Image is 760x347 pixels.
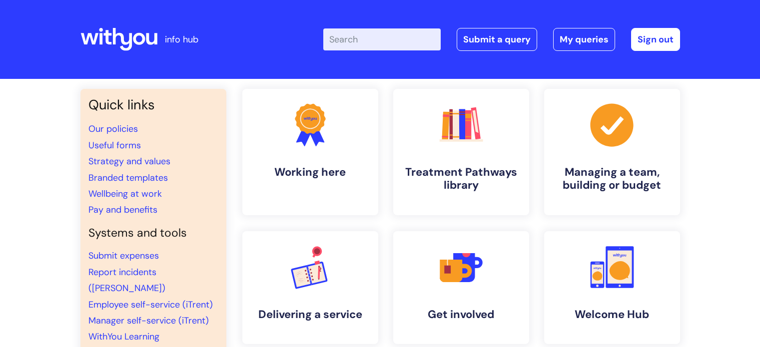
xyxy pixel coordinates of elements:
h4: Get involved [401,308,521,321]
a: Strategy and values [88,155,170,167]
h4: Welcome Hub [552,308,672,321]
a: Pay and benefits [88,204,157,216]
a: Working here [242,89,378,215]
a: Employee self-service (iTrent) [88,299,213,311]
h4: Managing a team, building or budget [552,166,672,192]
a: Useful forms [88,139,141,151]
h4: Treatment Pathways library [401,166,521,192]
h3: Quick links [88,97,218,113]
a: WithYou Learning [88,331,159,343]
a: Welcome Hub [544,231,680,344]
p: info hub [165,31,198,47]
a: Report incidents ([PERSON_NAME]) [88,266,165,294]
a: Get involved [393,231,529,344]
a: My queries [553,28,615,51]
a: Delivering a service [242,231,378,344]
a: Managing a team, building or budget [544,89,680,215]
h4: Systems and tools [88,226,218,240]
a: Treatment Pathways library [393,89,529,215]
a: Sign out [631,28,680,51]
h4: Working here [250,166,370,179]
input: Search [323,28,441,50]
a: Branded templates [88,172,168,184]
a: Submit expenses [88,250,159,262]
a: Wellbeing at work [88,188,162,200]
a: Submit a query [457,28,537,51]
a: Our policies [88,123,138,135]
h4: Delivering a service [250,308,370,321]
div: | - [323,28,680,51]
a: Manager self-service (iTrent) [88,315,209,327]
